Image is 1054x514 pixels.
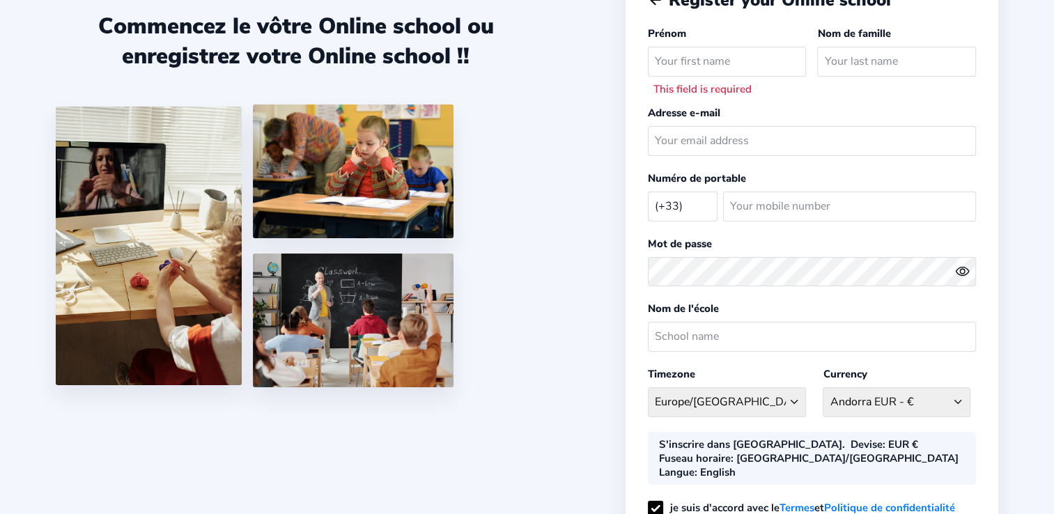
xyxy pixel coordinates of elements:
[648,106,720,120] label: Adresse e-mail
[648,322,976,352] input: School name
[851,437,918,451] div: : EUR €
[659,451,959,465] div: : [GEOGRAPHIC_DATA]/[GEOGRAPHIC_DATA]
[648,237,712,251] label: Mot de passe
[659,437,845,451] div: S'inscrire dans [GEOGRAPHIC_DATA].
[648,171,746,185] label: Numéro de portable
[253,104,454,238] img: 4.png
[648,367,695,381] label: Timezone
[659,451,731,465] b: Fuseau horaire
[817,26,890,40] label: Nom de famille
[648,302,719,316] label: Nom de l'école
[253,254,454,387] img: 5.png
[56,107,242,385] img: 1.jpg
[955,264,976,279] button: eye outlineeye off outline
[955,264,970,279] ion-icon: eye outline
[659,465,736,479] div: : English
[56,11,536,71] div: Commencez le vôtre Online school ou enregistrez votre Online school !!
[648,47,807,77] input: Your first name
[823,367,867,381] label: Currency
[653,82,807,96] div: This field is required
[648,26,686,40] label: Prénom
[817,47,976,77] input: Your last name
[659,465,695,479] b: Langue
[723,192,976,221] input: Your mobile number
[648,126,976,156] input: Your email address
[851,437,883,451] b: Devise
